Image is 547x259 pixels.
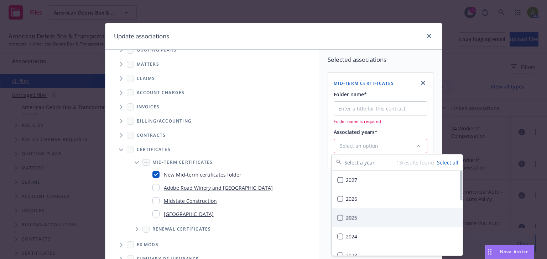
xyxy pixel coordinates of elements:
[485,245,534,259] button: Nova Assist
[328,55,433,64] span: Selected associations
[332,208,463,227] div: 2025
[334,91,367,98] span: Folder name*
[500,249,528,255] span: Nova Assist
[137,62,159,66] span: Matters
[164,184,273,191] a: Adobe Road Winery and [GEOGRAPHIC_DATA]
[332,171,463,256] div: Suggestions
[137,119,192,123] span: Billing/Accounting
[396,158,434,166] p: 13 results found
[334,129,377,135] span: Associated years*
[334,118,427,124] span: Folder name is required
[485,245,494,259] div: Drag to move
[137,91,185,95] span: Account charges
[344,155,396,170] input: Select a year
[425,32,433,40] a: close
[340,142,416,150] div: Select an option
[114,32,169,41] h1: Update associations
[332,171,463,189] div: 2027
[137,147,171,152] span: Certificates
[152,227,211,231] span: Renewal certificates
[437,158,458,166] button: Select all
[332,227,463,246] div: 2024
[137,243,158,247] span: Ex Mods
[164,210,214,218] a: [GEOGRAPHIC_DATA]
[137,105,160,109] span: Invoices
[164,197,217,205] a: Midstate Construction
[334,80,394,86] span: Mid-term certificates
[137,48,177,52] span: Quoting plans
[137,133,166,137] span: Contracts
[152,160,213,164] span: Mid-term certificates
[332,189,463,208] div: 2026
[334,101,427,115] input: Enter a title for this contract
[419,79,427,87] a: close
[137,76,155,81] span: Claims
[164,171,241,178] a: New Mid-term certificates folder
